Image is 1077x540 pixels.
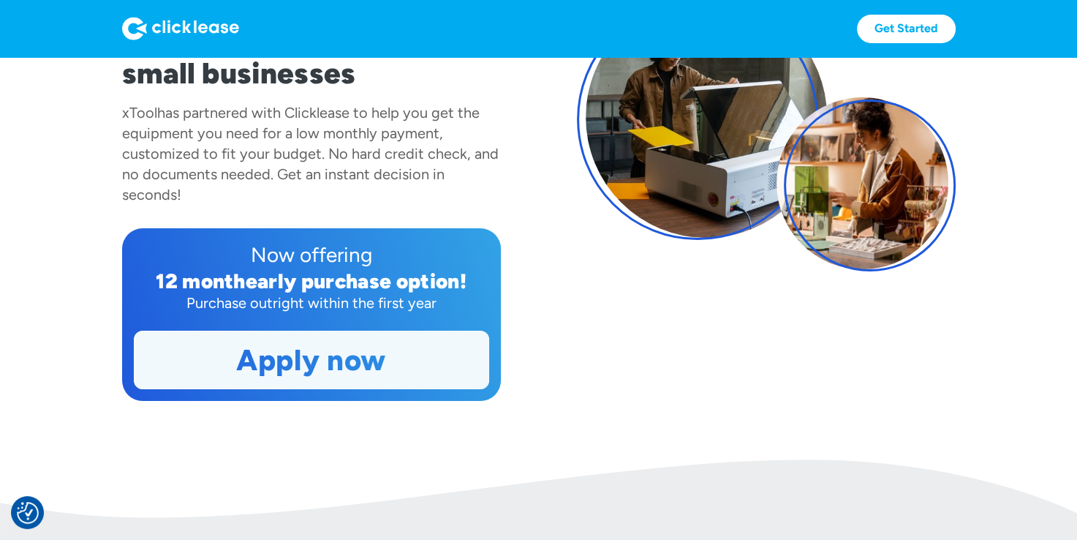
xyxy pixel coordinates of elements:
[134,240,489,269] div: Now offering
[122,104,499,203] div: has partnered with Clicklease to help you get the equipment you need for a low monthly payment, c...
[134,293,489,313] div: Purchase outright within the first year
[156,269,246,293] div: 12 month
[17,502,39,524] button: Consent Preferences
[135,331,488,389] a: Apply now
[246,269,466,293] div: early purchase option!
[17,502,39,524] img: Revisit consent button
[122,104,157,121] div: xTool
[122,17,239,40] img: Logo
[857,15,956,43] a: Get Started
